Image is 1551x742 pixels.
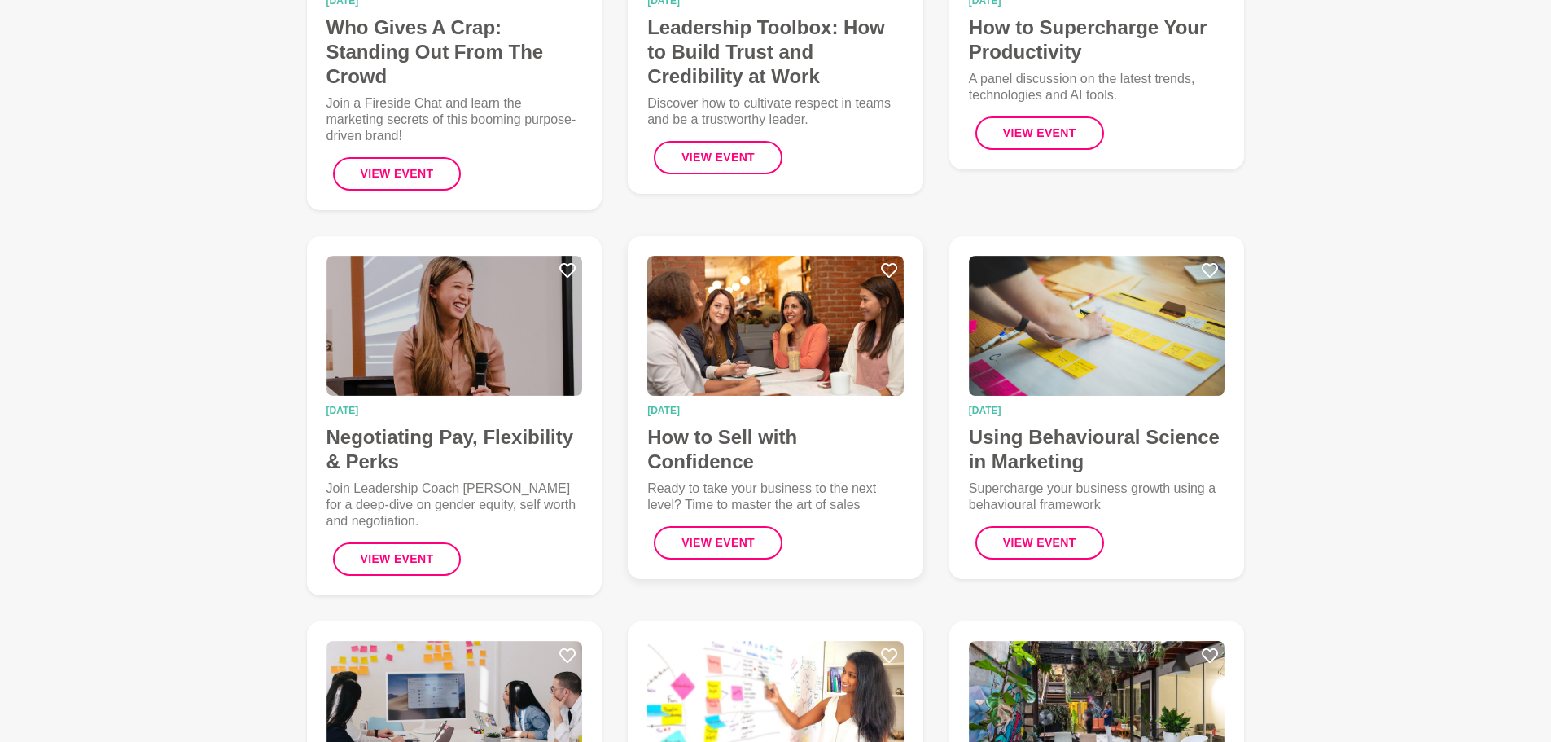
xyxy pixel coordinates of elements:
img: Negotiating Pay, Flexibility & Perks [326,256,583,396]
img: Using Behavioural Science in Marketing [969,256,1225,396]
h4: Negotiating Pay, Flexibility & Perks [326,425,583,474]
a: Negotiating Pay, Flexibility & Perks[DATE]Negotiating Pay, Flexibility & PerksJoin Leadership Coa... [307,236,602,595]
p: Supercharge your business growth using a behavioural framework [969,481,1225,513]
h4: How to Sell with Confidence [647,425,904,474]
time: [DATE] [326,406,583,415]
button: View Event [975,116,1104,150]
a: How to Sell with Confidence[DATE]How to Sell with ConfidenceReady to take your business to the ne... [628,236,923,579]
h4: Using Behavioural Science in Marketing [969,425,1225,474]
img: How to Sell with Confidence [647,256,904,396]
p: Discover how to cultivate respect in teams and be a trustworthy leader. [647,95,904,128]
time: [DATE] [969,406,1225,415]
h4: How to Supercharge Your Productivity [969,15,1225,64]
button: View Event [333,542,462,576]
button: View Event [654,526,782,560]
a: Using Behavioural Science in Marketing[DATE]Using Behavioural Science in MarketingSupercharge you... [949,236,1245,579]
button: View Event [975,526,1104,560]
h4: Who Gives A Crap: Standing Out From The Crowd [326,15,583,89]
p: Join a Fireside Chat and learn the marketing secrets of this booming purpose-driven brand! [326,95,583,144]
h4: Leadership Toolbox: How to Build Trust and Credibility at Work [647,15,904,89]
button: View Event [654,141,782,174]
time: [DATE] [647,406,904,415]
button: View Event [333,157,462,191]
p: Join Leadership Coach [PERSON_NAME] for a deep-dive on gender equity, self worth and negotiation. [326,481,583,529]
p: Ready to take your business to the next level? Time to master the art of sales [647,481,904,513]
p: A panel discussion on the latest trends, technologies and AI tools. [969,71,1225,103]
